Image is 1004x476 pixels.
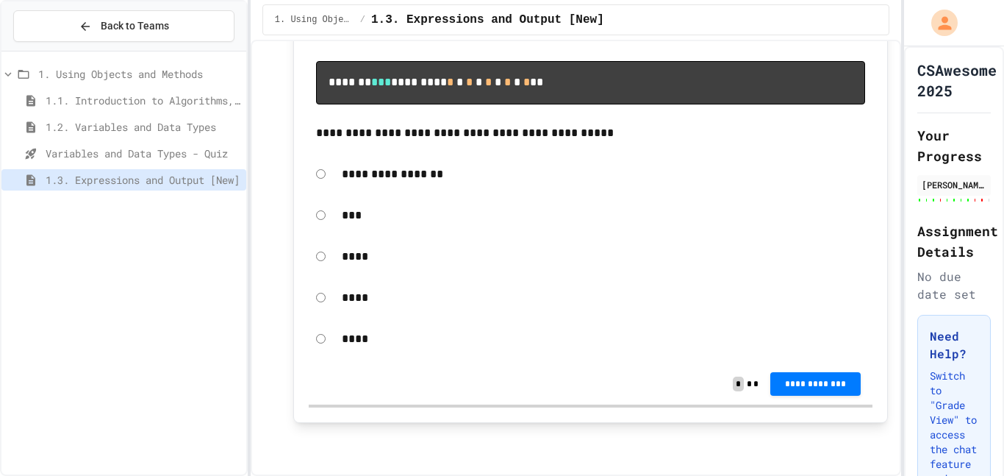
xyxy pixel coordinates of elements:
h3: Need Help? [930,327,978,363]
h2: Assignment Details [917,221,991,262]
button: Back to Teams [13,10,234,42]
span: 1.3. Expressions and Output [New] [46,172,240,188]
div: No due date set [917,268,991,303]
span: Back to Teams [101,18,169,34]
span: 1.1. Introduction to Algorithms, Programming, and Compilers [46,93,240,108]
span: / [360,14,365,26]
h2: Your Progress [917,125,991,166]
span: Variables and Data Types - Quiz [46,146,240,161]
div: My Account [916,6,961,40]
span: 1. Using Objects and Methods [38,66,240,82]
span: 1. Using Objects and Methods [275,14,354,26]
span: 1.3. Expressions and Output [New] [371,11,604,29]
h1: CSAwesome 2025 [917,60,997,101]
div: [PERSON_NAME] [922,178,986,191]
span: 1.2. Variables and Data Types [46,119,240,135]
